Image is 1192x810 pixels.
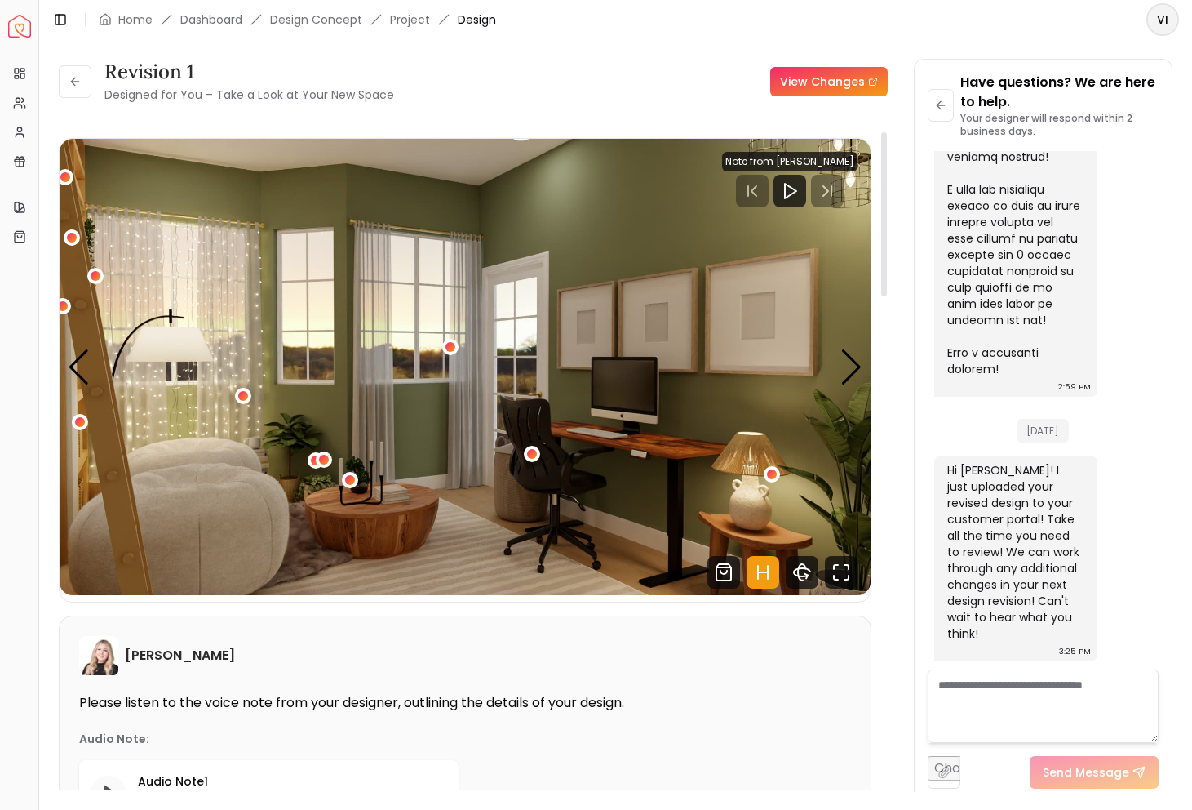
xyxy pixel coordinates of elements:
[68,349,90,385] div: Previous slide
[118,11,153,28] a: Home
[1059,643,1091,660] div: 3:25 PM
[747,556,779,589] svg: Hotspots Toggle
[104,87,394,103] small: Designed for You – Take a Look at Your New Space
[99,11,496,28] nav: breadcrumb
[60,139,871,595] img: Design Render 2
[1146,3,1179,36] button: VI
[79,636,118,675] img: Hannah James
[79,695,851,711] p: Please listen to the voice note from your designer, outlining the details of your design.
[786,556,818,589] svg: 360 View
[138,773,445,790] p: Audio Note 1
[960,73,1159,112] p: Have questions? We are here to help.
[1058,379,1091,395] div: 2:59 PM
[947,462,1081,642] div: Hi [PERSON_NAME]! I just uploaded your revised design to your customer portal! Take all the time ...
[780,181,800,201] svg: Play
[722,152,857,171] div: Note from [PERSON_NAME]
[458,11,496,28] span: Design
[707,556,740,589] svg: Shop Products from this design
[104,59,394,85] h3: Revision 1
[8,15,31,38] a: Spacejoy
[840,349,862,385] div: Next slide
[8,15,31,38] img: Spacejoy Logo
[60,139,871,595] div: Carousel
[1148,5,1177,34] span: VI
[60,139,871,595] div: 3 / 5
[92,776,125,808] button: Play audio note
[180,11,242,28] a: Dashboard
[825,556,857,589] svg: Fullscreen
[79,731,149,747] p: Audio Note:
[960,112,1159,138] p: Your designer will respond within 2 business days.
[270,11,362,28] li: Design Concept
[770,67,888,96] a: View Changes
[390,11,430,28] a: Project
[125,646,235,665] h6: [PERSON_NAME]
[1017,419,1069,443] span: [DATE]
